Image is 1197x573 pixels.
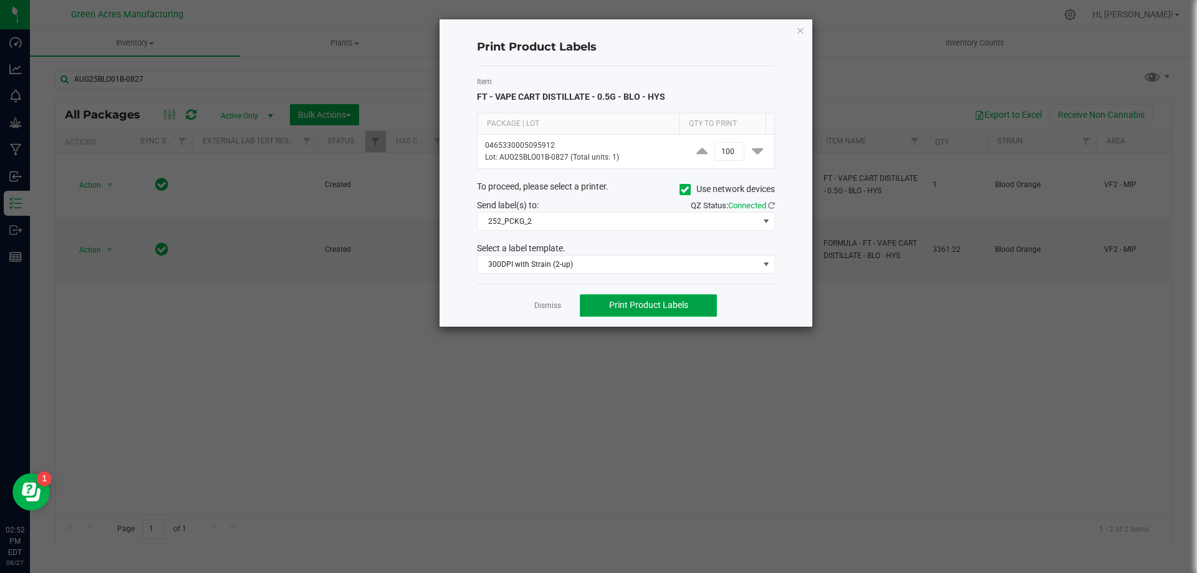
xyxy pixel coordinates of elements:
span: FT - VAPE CART DISTILLATE - 0.5G - BLO - HYS [477,92,665,102]
button: Print Product Labels [580,294,717,317]
span: Send label(s) to: [477,200,539,210]
span: QZ Status: [691,201,775,210]
span: 300DPI with Strain (2-up) [478,256,759,273]
iframe: Resource center unread badge [37,471,52,486]
label: Item [477,76,775,87]
th: Qty to Print [679,113,766,135]
div: Select a label template. [468,242,784,255]
iframe: Resource center [12,473,50,511]
label: Use network devices [680,183,775,196]
p: 0465330005095912 [485,140,678,152]
h4: Print Product Labels [477,39,775,55]
span: 252_PCKG_2 [478,213,759,230]
a: Dismiss [534,301,561,311]
th: Package | Lot [478,113,679,135]
span: Connected [728,201,766,210]
div: To proceed, please select a printer. [468,180,784,199]
span: Print Product Labels [609,300,688,310]
p: Lot: AUG25BLO01B-0827 (Total units: 1) [485,152,678,163]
